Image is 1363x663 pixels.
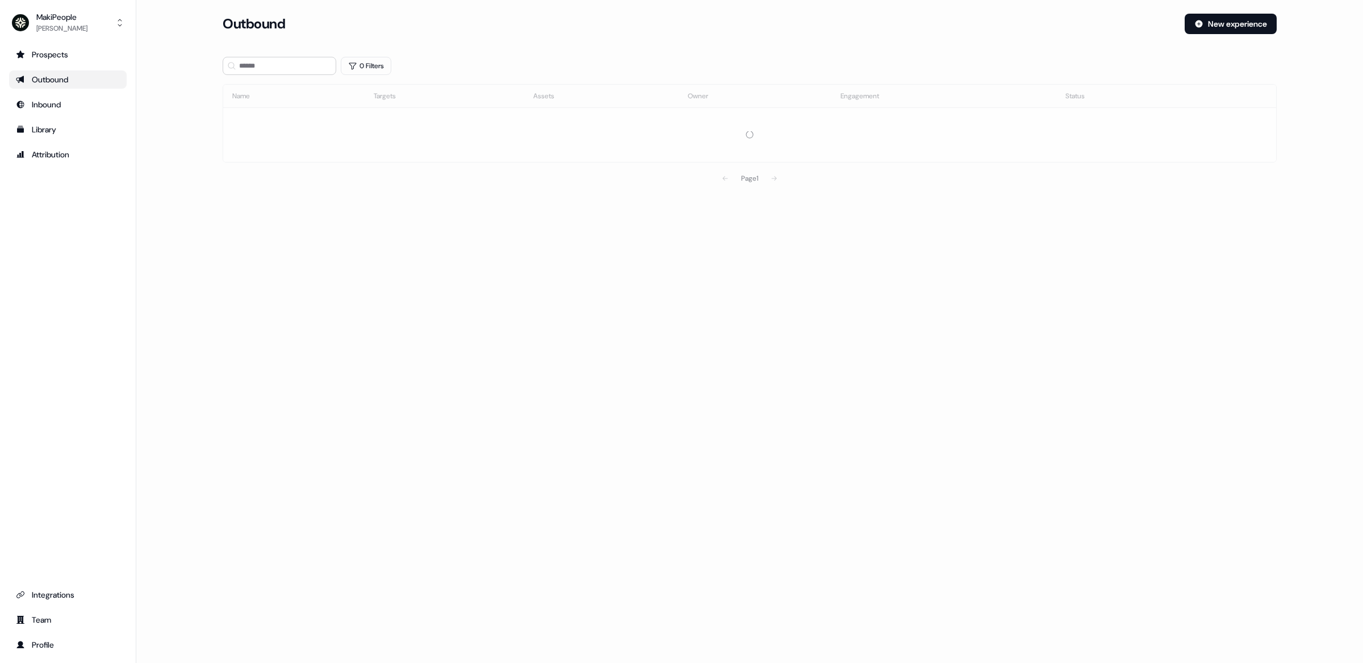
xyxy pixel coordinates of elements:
[9,636,127,654] a: Go to profile
[16,639,120,651] div: Profile
[16,589,120,601] div: Integrations
[16,49,120,60] div: Prospects
[36,11,87,23] div: MakiPeople
[16,124,120,135] div: Library
[341,57,391,75] button: 0 Filters
[9,586,127,604] a: Go to integrations
[9,145,127,164] a: Go to attribution
[9,45,127,64] a: Go to prospects
[16,149,120,160] div: Attribution
[16,614,120,626] div: Team
[36,23,87,34] div: [PERSON_NAME]
[9,95,127,114] a: Go to Inbound
[1185,14,1277,34] button: New experience
[9,611,127,629] a: Go to team
[16,99,120,110] div: Inbound
[16,74,120,85] div: Outbound
[9,9,127,36] button: MakiPeople[PERSON_NAME]
[223,15,285,32] h3: Outbound
[9,70,127,89] a: Go to outbound experience
[9,120,127,139] a: Go to templates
